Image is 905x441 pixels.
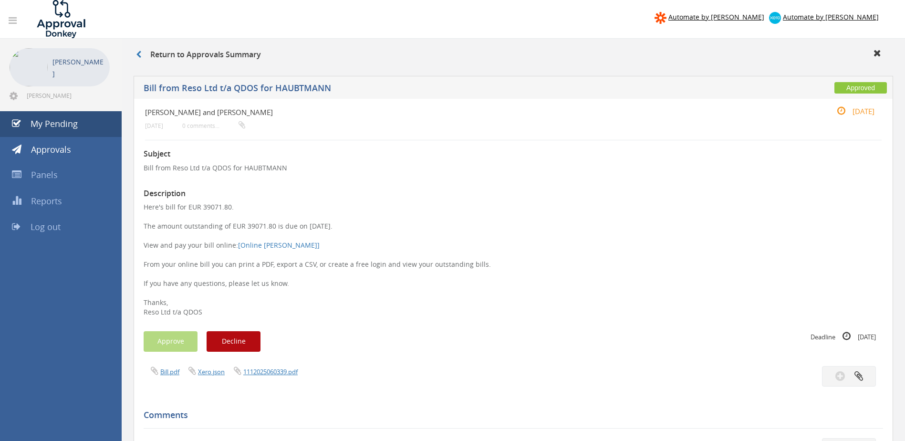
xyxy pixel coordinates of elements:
small: Deadline [DATE] [811,331,876,342]
small: 0 comments... [182,122,245,129]
small: [DATE] [827,106,874,116]
a: [Online [PERSON_NAME]] [238,241,320,250]
span: Panels [31,169,58,180]
span: Log out [31,221,61,232]
h4: [PERSON_NAME] and [PERSON_NAME] [145,108,759,116]
img: xero-logo.png [769,12,781,24]
button: Approve [144,331,198,352]
span: Reports [31,195,62,207]
p: [PERSON_NAME] [52,56,105,80]
a: Bill.pdf [160,367,179,376]
span: My Pending [31,118,78,129]
p: Here's bill for EUR 39071.80. The amount outstanding of EUR 39071.80 is due on [DATE]. View and p... [144,202,883,317]
a: 1112025060339.pdf [243,367,298,376]
img: zapier-logomark.png [655,12,666,24]
small: [DATE] [145,122,163,129]
span: Approved [834,82,887,94]
a: Xero.json [198,367,225,376]
h3: Subject [144,150,883,158]
h5: Bill from Reso Ltd t/a QDOS for HAUBTMANN [144,84,663,95]
span: Automate by [PERSON_NAME] [783,12,879,21]
span: Approvals [31,144,71,155]
h3: Return to Approvals Summary [136,51,261,59]
p: Bill from Reso Ltd t/a QDOS for HAUBTMANN [144,163,883,173]
button: Decline [207,331,260,352]
h3: Description [144,189,883,198]
span: [PERSON_NAME][EMAIL_ADDRESS][DOMAIN_NAME] [27,92,108,99]
h5: Comments [144,410,876,420]
span: Automate by [PERSON_NAME] [668,12,764,21]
